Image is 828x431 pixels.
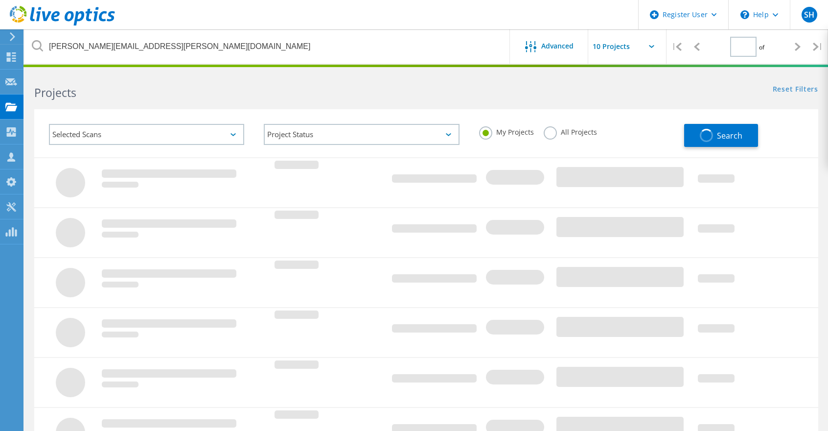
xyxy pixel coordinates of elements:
[541,43,574,49] span: Advanced
[264,124,459,145] div: Project Status
[684,124,758,147] button: Search
[667,29,687,64] div: |
[479,126,534,136] label: My Projects
[804,11,814,19] span: SH
[773,86,818,94] a: Reset Filters
[10,21,115,27] a: Live Optics Dashboard
[808,29,828,64] div: |
[34,85,76,100] b: Projects
[24,29,510,64] input: Search projects by name, owner, ID, company, etc
[49,124,244,145] div: Selected Scans
[544,126,597,136] label: All Projects
[717,130,742,141] span: Search
[759,43,764,51] span: of
[740,10,749,19] svg: \n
